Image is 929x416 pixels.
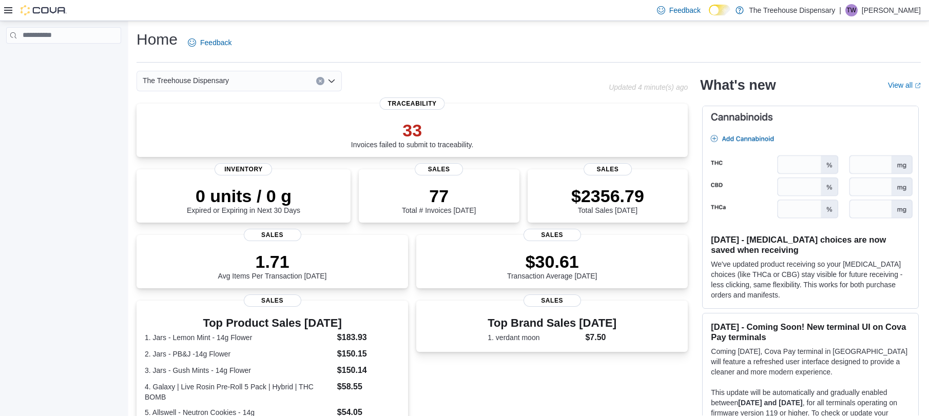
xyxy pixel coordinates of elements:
[145,349,333,359] dt: 2. Jars - PB&J -14g Flower
[145,382,333,402] dt: 4. Galaxy | Live Rosin Pre-Roll 5 Pack | Hybrid | THC BOMB
[351,120,474,141] p: 33
[584,163,632,175] span: Sales
[711,234,910,255] h3: [DATE] - [MEDICAL_DATA] choices are now saved when receiving
[143,74,229,87] span: The Treehouse Dispensary
[845,4,858,16] div: Tina Wilkins
[669,5,701,15] span: Feedback
[915,83,921,89] svg: External link
[145,332,333,343] dt: 1. Jars - Lemon Mint - 14g Flower
[585,331,616,344] dd: $7.50
[709,15,709,16] span: Dark Mode
[488,317,616,329] h3: Top Brand Sales [DATE]
[711,346,910,377] p: Coming [DATE], Cova Pay terminal in [GEOGRAPHIC_DATA] will feature a refreshed user interface des...
[380,97,445,110] span: Traceability
[571,186,644,214] div: Total Sales [DATE]
[145,365,333,375] dt: 3. Jars - Gush Mints - 14g Flower
[524,294,581,307] span: Sales
[402,186,476,214] div: Total # Invoices [DATE]
[337,364,400,377] dd: $150.14
[244,229,301,241] span: Sales
[244,294,301,307] span: Sales
[316,77,324,85] button: Clear input
[6,46,121,70] nav: Complex example
[351,120,474,149] div: Invoices failed to submit to traceability.
[21,5,67,15] img: Cova
[711,322,910,342] h3: [DATE] - Coming Soon! New terminal UI on Cova Pay terminals
[524,229,581,241] span: Sales
[700,77,776,93] h2: What's new
[145,317,400,329] h3: Top Product Sales [DATE]
[402,186,476,206] p: 77
[738,399,802,407] strong: [DATE] and [DATE]
[337,348,400,360] dd: $150.15
[609,83,688,91] p: Updated 4 minute(s) ago
[888,81,921,89] a: View allExternal link
[839,4,841,16] p: |
[218,251,327,280] div: Avg Items Per Transaction [DATE]
[749,4,835,16] p: The Treehouse Dispensary
[337,331,400,344] dd: $183.93
[847,4,857,16] span: TW
[571,186,644,206] p: $2356.79
[184,32,236,53] a: Feedback
[200,37,231,48] span: Feedback
[187,186,300,206] p: 0 units / 0 g
[507,251,597,280] div: Transaction Average [DATE]
[862,4,921,16] p: [PERSON_NAME]
[215,163,272,175] span: Inventory
[488,332,581,343] dt: 1. verdant moon
[187,186,300,214] div: Expired or Expiring in Next 30 Days
[709,5,730,15] input: Dark Mode
[415,163,463,175] span: Sales
[337,381,400,393] dd: $58.55
[327,77,336,85] button: Open list of options
[218,251,327,272] p: 1.71
[711,259,910,300] p: We've updated product receiving so your [MEDICAL_DATA] choices (like THCa or CBG) stay visible fo...
[137,29,178,50] h1: Home
[507,251,597,272] p: $30.61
